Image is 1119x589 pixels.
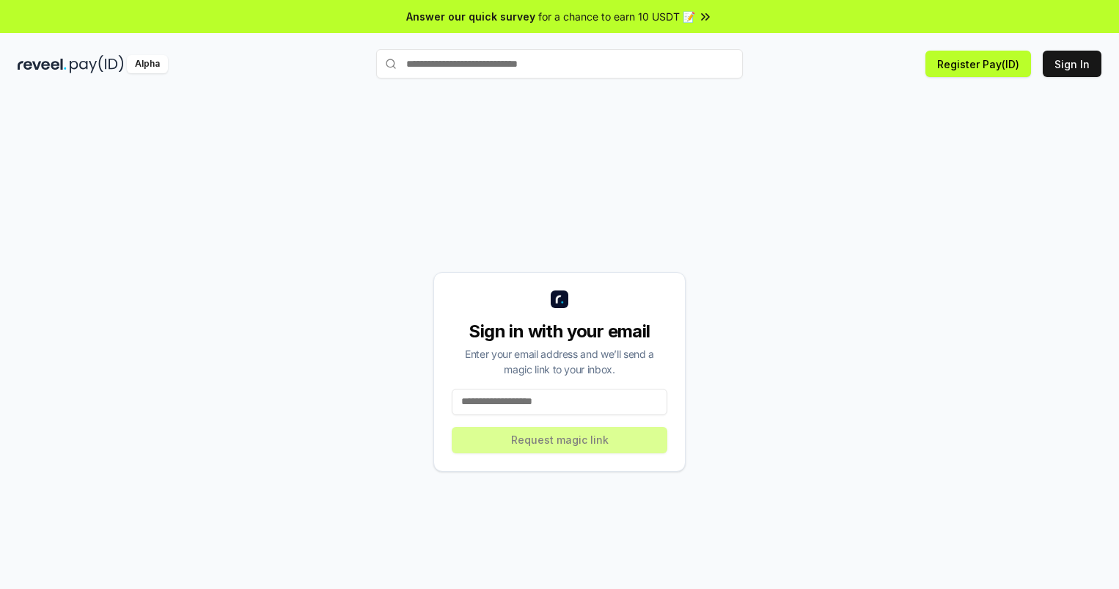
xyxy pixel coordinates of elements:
div: Alpha [127,55,168,73]
span: for a chance to earn 10 USDT 📝 [538,9,695,24]
img: pay_id [70,55,124,73]
button: Sign In [1043,51,1101,77]
div: Enter your email address and we’ll send a magic link to your inbox. [452,346,667,377]
img: reveel_dark [18,55,67,73]
button: Register Pay(ID) [925,51,1031,77]
img: logo_small [551,290,568,308]
span: Answer our quick survey [406,9,535,24]
div: Sign in with your email [452,320,667,343]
